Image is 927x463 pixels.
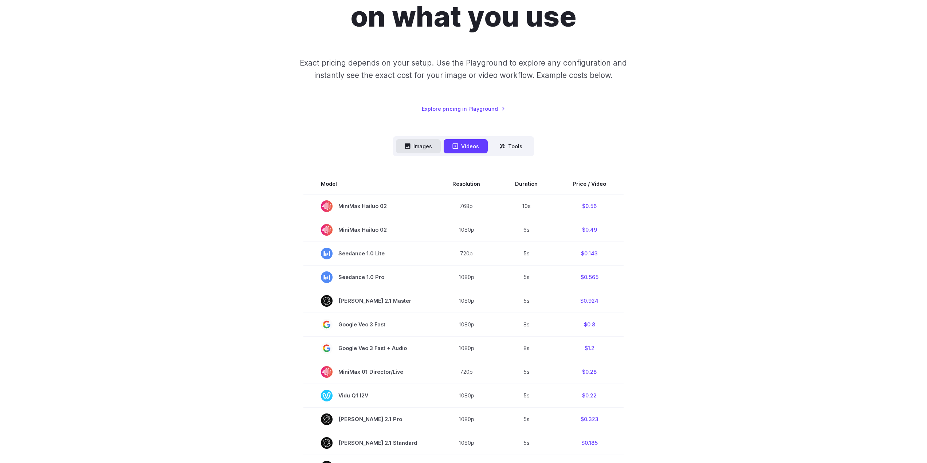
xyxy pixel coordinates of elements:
td: 5s [498,289,555,313]
td: 6s [498,218,555,242]
button: Videos [444,139,488,153]
span: MiniMax 01 Director/Live [321,366,417,378]
td: $0.56 [555,194,624,218]
td: 5s [498,384,555,407]
td: 768p [435,194,498,218]
td: $0.143 [555,242,624,265]
span: Google Veo 3 Fast + Audio [321,342,417,354]
button: Tools [491,139,531,153]
td: 1080p [435,336,498,360]
td: 1080p [435,431,498,455]
td: 8s [498,313,555,336]
td: 5s [498,407,555,431]
span: MiniMax Hailuo 02 [321,224,417,236]
td: 10s [498,194,555,218]
p: Exact pricing depends on your setup. Use the Playground to explore any configuration and instantl... [286,57,641,81]
td: $0.49 [555,218,624,242]
th: Resolution [435,174,498,194]
button: Images [396,139,441,153]
span: Google Veo 3 Fast [321,319,417,330]
td: $1.2 [555,336,624,360]
span: [PERSON_NAME] 2.1 Pro [321,413,417,425]
td: $0.22 [555,384,624,407]
span: Vidu Q1 I2V [321,390,417,401]
td: 720p [435,360,498,384]
th: Price / Video [555,174,624,194]
td: 5s [498,360,555,384]
span: Seedance 1.0 Lite [321,248,417,259]
td: 1080p [435,289,498,313]
span: [PERSON_NAME] 2.1 Master [321,295,417,307]
a: Explore pricing in Playground [422,105,505,113]
td: $0.8 [555,313,624,336]
td: 1080p [435,313,498,336]
td: 1080p [435,384,498,407]
td: $0.185 [555,431,624,455]
td: 1080p [435,265,498,289]
th: Model [303,174,435,194]
td: $0.28 [555,360,624,384]
td: 720p [435,242,498,265]
td: 5s [498,265,555,289]
td: 8s [498,336,555,360]
td: $0.323 [555,407,624,431]
td: 5s [498,242,555,265]
span: Seedance 1.0 Pro [321,271,417,283]
td: 1080p [435,218,498,242]
span: MiniMax Hailuo 02 [321,200,417,212]
td: $0.924 [555,289,624,313]
th: Duration [498,174,555,194]
td: $0.565 [555,265,624,289]
td: 5s [498,431,555,455]
td: 1080p [435,407,498,431]
span: [PERSON_NAME] 2.1 Standard [321,437,417,449]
